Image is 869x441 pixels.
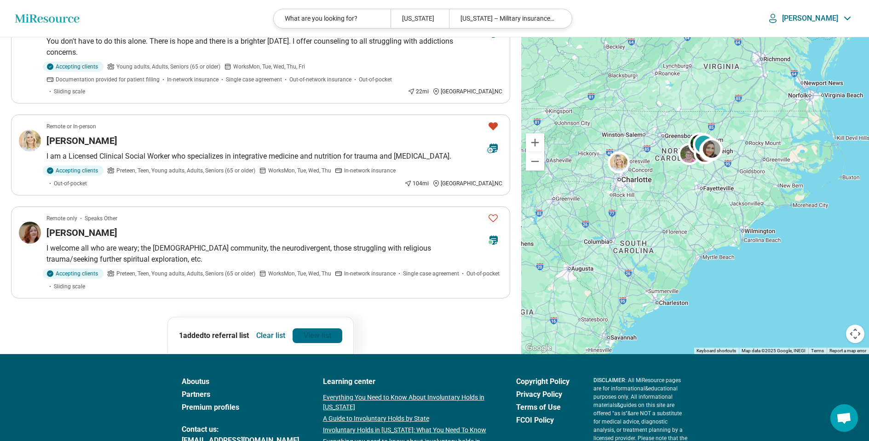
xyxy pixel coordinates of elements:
[449,9,566,28] div: [US_STATE] – Military insurance (e.g. TRICARE)
[182,376,299,387] a: Aboutus
[253,328,289,343] button: Clear list
[408,87,429,96] div: 22 mi
[116,63,220,71] span: Young adults, Adults, Seniors (65 or older)
[46,122,96,131] p: Remote or In-person
[46,226,117,239] h3: [PERSON_NAME]
[289,75,351,84] span: Out-of-network insurance
[484,209,502,228] button: Favorite
[344,166,396,175] span: In-network insurance
[85,214,117,223] span: Speaks Other
[830,404,858,432] div: Open chat
[524,342,554,354] a: Open this area in Google Maps (opens a new window)
[742,348,806,353] span: Map data ©2025 Google, INEGI
[43,166,104,176] div: Accepting clients
[516,415,570,426] a: FCOI Policy
[432,87,502,96] div: [GEOGRAPHIC_DATA] , NC
[233,63,305,71] span: Works Mon, Tue, Wed, Thu, Fri
[696,348,736,354] button: Keyboard shortcuts
[54,87,85,96] span: Sliding scale
[323,376,492,387] a: Learning center
[204,331,249,340] span: to referral list
[43,269,104,279] div: Accepting clients
[268,269,331,278] span: Works Mon, Tue, Wed, Thu
[274,9,391,28] div: What are you looking for?
[182,424,299,435] span: Contact us:
[46,134,117,147] h3: [PERSON_NAME]
[293,328,342,343] a: View list
[46,243,502,265] p: I welcome all who are weary; the [DEMOGRAPHIC_DATA] community, the neurodivergent, those struggli...
[182,402,299,413] a: Premium profiles
[179,330,249,341] p: 1 added
[782,14,838,23] p: [PERSON_NAME]
[323,425,492,435] a: Involuntary Holds in [US_STATE]: What You Need To Know
[516,389,570,400] a: Privacy Policy
[526,152,544,171] button: Zoom out
[693,133,715,155] div: 2
[484,117,502,136] button: Favorite
[516,376,570,387] a: Copyright Policy
[524,342,554,354] img: Google
[116,166,255,175] span: Preteen, Teen, Young adults, Adults, Seniors (65 or older)
[391,9,449,28] div: [US_STATE]
[526,133,544,152] button: Zoom in
[829,348,866,353] a: Report a map error
[46,36,502,58] p: You don't have to do this alone. There is hope and there is a brighter [DATE]. I offer counseling...
[268,166,331,175] span: Works Mon, Tue, Wed, Thu
[54,282,85,291] span: Sliding scale
[226,75,282,84] span: Single case agreement
[116,269,255,278] span: Preteen, Teen, Young adults, Adults, Seniors (65 or older)
[403,269,459,278] span: Single case agreement
[359,75,392,84] span: Out-of-pocket
[167,75,219,84] span: In-network insurance
[593,377,625,384] span: DISCLAIMER
[404,179,429,188] div: 104 mi
[323,393,492,412] a: Everything You Need to Know About Involuntary Holds in [US_STATE]
[323,414,492,424] a: A Guide to Involuntary Holds by State
[466,269,500,278] span: Out-of-pocket
[43,62,104,72] div: Accepting clients
[516,402,570,413] a: Terms of Use
[56,75,160,84] span: Documentation provided for patient filling
[46,151,502,162] p: I am a Licensed Clinical Social Worker who specializes in integrative medicine and nutrition for ...
[432,179,502,188] div: [GEOGRAPHIC_DATA] , NC
[811,348,824,353] a: Terms (opens in new tab)
[846,325,864,343] button: Map camera controls
[182,389,299,400] a: Partners
[344,269,396,278] span: In-network insurance
[54,179,87,188] span: Out-of-pocket
[46,214,77,223] p: Remote only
